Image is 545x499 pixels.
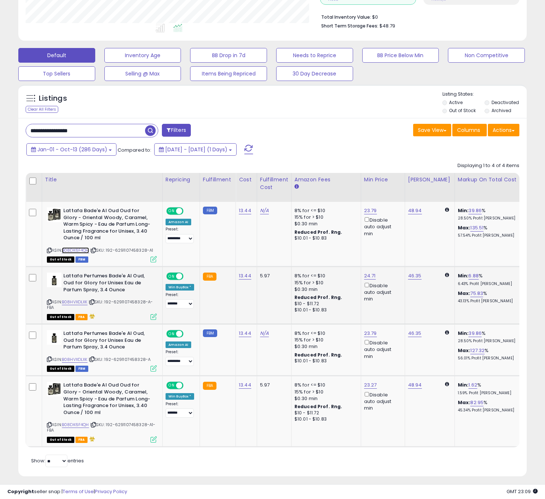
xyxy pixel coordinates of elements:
[182,273,194,280] span: OFF
[260,382,286,388] div: 5.97
[294,221,355,227] div: $0.30 min
[166,227,194,243] div: Preset:
[154,143,237,156] button: [DATE] - [DATE] (1 Days)
[452,124,487,136] button: Columns
[294,410,355,416] div: $10 - $11.72
[507,488,538,495] span: 2025-10-13 23:09 GMT
[166,402,194,418] div: Preset:
[62,247,89,254] a: B08DK6F4QH
[166,350,194,366] div: Preset:
[203,176,233,184] div: Fulfillment
[468,207,482,214] a: 39.86
[63,273,152,295] b: Lattafa Perfumes Bade'e Al Oud, Oud for Glory for Unisex Eau de Parfum Spray, 3.4 Ounce
[167,331,176,337] span: ON
[364,176,402,184] div: Min Price
[47,382,157,442] div: ASIN:
[458,224,471,231] b: Max:
[408,381,422,389] a: 48.94
[203,207,217,214] small: FBM
[203,382,216,390] small: FBA
[294,294,342,300] b: Reduced Prof. Rng.
[470,290,483,297] a: 75.83
[260,207,269,214] a: N/A
[455,173,524,202] th: The percentage added to the cost of goods (COGS) that forms the calculator for Min & Max prices.
[458,290,519,304] div: %
[364,281,399,303] div: Disable auto adjust min
[47,422,156,433] span: | SKU: 192-6291107458328-A1-FBA
[118,147,151,154] span: Compared to:
[45,176,159,184] div: Title
[457,126,480,134] span: Columns
[63,488,94,495] a: Terms of Use
[408,176,452,184] div: [PERSON_NAME]
[492,107,511,114] label: Archived
[470,347,485,354] a: 127.32
[458,382,519,395] div: %
[239,207,251,214] a: 13.44
[458,207,469,214] b: Min:
[165,146,227,153] span: [DATE] - [DATE] (1 Days)
[408,330,422,337] a: 46.35
[47,273,62,287] img: 31GLG3IRCKL._SL40_.jpg
[458,216,519,221] p: 28.50% Profit [PERSON_NAME]
[190,48,267,63] button: BB Drop in 7d
[458,391,519,396] p: 1.59% Profit [PERSON_NAME]
[63,382,152,418] b: Lattafa Bade'e Al Oud Oud for Glory - Oriental Woody, Caramel, Warm Spicy - Eau de Parfum Long-La...
[492,99,519,106] label: Deactivated
[90,247,153,253] span: | SKU: 192-6291107458328-A1
[37,146,107,153] span: Jan-01 - Oct-13 (286 Days)
[294,235,355,241] div: $10.01 - $10.83
[166,219,191,225] div: Amazon AI
[294,214,355,221] div: 15% for > $10
[294,337,355,343] div: 15% for > $10
[458,347,471,354] b: Max:
[104,66,181,81] button: Selling @ Max
[321,12,514,21] li: $0
[468,381,477,389] a: 1.62
[364,391,399,412] div: Disable auto adjust min
[239,330,251,337] a: 13.44
[458,176,521,184] div: Markup on Total Cost
[47,366,74,372] span: All listings that are currently out of stock and unavailable for purchase on Amazon
[260,176,288,191] div: Fulfillment Cost
[294,273,355,279] div: 8% for <= $10
[167,382,176,389] span: ON
[408,207,422,214] a: 48.94
[62,356,88,363] a: B08HVXDLXK
[260,330,269,337] a: N/A
[166,341,191,348] div: Amazon AI
[162,124,190,137] button: Filters
[167,273,176,280] span: ON
[239,381,251,389] a: 13.44
[470,399,483,406] a: 82.95
[457,162,519,169] div: Displaying 1 to 4 of 4 items
[39,93,67,104] h5: Listings
[294,229,342,235] b: Reduced Prof. Rng.
[190,66,267,81] button: Items Being Repriced
[166,284,194,291] div: Win BuyBox *
[182,382,194,389] span: OFF
[47,314,74,320] span: All listings that are currently out of stock and unavailable for purchase on Amazon
[321,14,371,20] b: Total Inventory Value:
[75,256,89,263] span: FBM
[470,224,483,232] a: 135.51
[167,208,176,214] span: ON
[294,307,355,313] div: $10.01 - $10.83
[88,436,95,441] i: hazardous material
[294,416,355,422] div: $10.01 - $10.83
[26,106,58,113] div: Clear All Filters
[294,395,355,402] div: $0.30 min
[458,381,469,388] b: Min:
[276,66,353,81] button: 30 Day Decrease
[47,299,153,310] span: | SKU: 192-6291107458328-A-FBA
[294,352,342,358] b: Reduced Prof. Rng.
[458,273,519,286] div: %
[182,331,194,337] span: OFF
[468,330,482,337] a: 39.86
[182,208,194,214] span: OFF
[62,299,88,305] a: B08HVXDLXK
[47,256,74,263] span: All listings that are currently out of stock and unavailable for purchase on Amazon
[294,286,355,293] div: $0.30 min
[468,272,479,280] a: 6.88
[276,48,353,63] button: Needs to Reprice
